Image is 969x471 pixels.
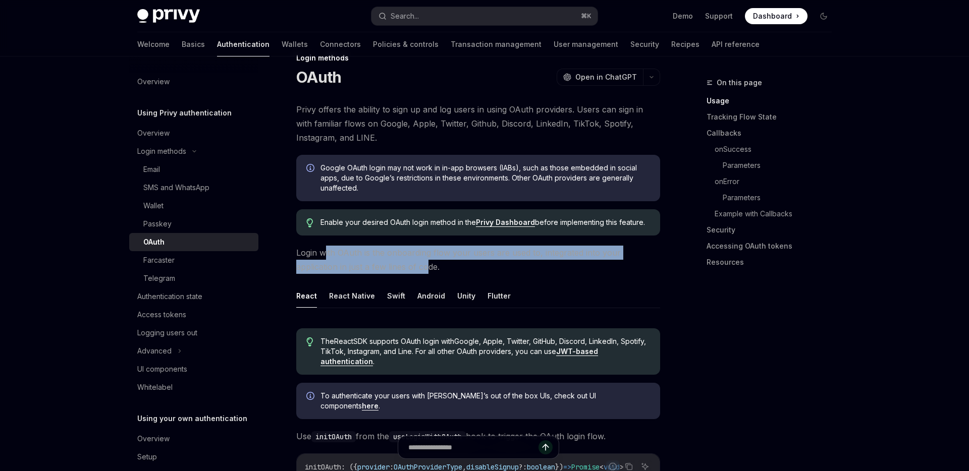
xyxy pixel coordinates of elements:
[320,217,650,227] span: Enable your desired OAuth login method in the before implementing this feature.
[137,345,172,357] div: Advanced
[575,72,637,82] span: Open in ChatGPT
[137,413,247,425] h5: Using your own authentication
[581,12,591,20] span: ⌘ K
[137,363,187,375] div: UI components
[723,157,840,173] a: Parameters
[417,284,445,308] button: Android
[137,9,200,23] img: dark logo
[129,430,258,448] a: Overview
[129,160,258,179] a: Email
[296,68,341,86] h1: OAuth
[671,32,699,56] a: Recipes
[717,77,762,89] span: On this page
[715,141,840,157] a: onSuccess
[129,215,258,233] a: Passkey
[296,246,660,274] span: Login with OAuth is the onboarding flow your users are used to, integrated into your application ...
[371,7,598,25] button: Search...⌘K
[707,109,840,125] a: Tracking Flow State
[389,431,466,442] code: useLoginWithOAuth
[182,32,205,56] a: Basics
[554,32,618,56] a: User management
[705,11,733,21] a: Support
[129,197,258,215] a: Wallet
[143,272,175,284] div: Telegram
[630,32,659,56] a: Security
[816,8,832,24] button: Toggle dark mode
[137,451,157,463] div: Setup
[137,433,170,445] div: Overview
[296,284,317,308] button: React
[476,218,535,227] a: Privy Dashboard
[329,284,375,308] button: React Native
[129,269,258,287] a: Telegram
[673,11,693,21] a: Demo
[715,173,840,190] a: onError
[143,182,209,194] div: SMS and WhatsApp
[129,233,258,251] a: OAuth
[306,164,316,174] svg: Info
[129,378,258,396] a: Whitelabel
[753,11,792,21] span: Dashboard
[745,8,807,24] a: Dashboard
[129,360,258,378] a: UI components
[488,284,511,308] button: Flutter
[451,32,542,56] a: Transaction management
[129,306,258,324] a: Access tokens
[143,163,160,175] div: Email
[143,236,165,248] div: OAuth
[707,125,840,141] a: Callbacks
[723,190,840,206] a: Parameters
[296,429,660,443] span: Use from the hook to trigger the OAuth login flow.
[712,32,760,56] a: API reference
[137,381,173,393] div: Whitelabel
[129,287,258,306] a: Authentication state
[137,145,186,157] div: Login methods
[129,448,258,466] a: Setup
[707,222,840,238] a: Security
[320,32,361,56] a: Connectors
[282,32,308,56] a: Wallets
[296,53,660,63] div: Login methods
[129,124,258,142] a: Overview
[707,254,840,270] a: Resources
[143,218,172,230] div: Passkey
[137,76,170,88] div: Overview
[137,32,170,56] a: Welcome
[143,254,175,266] div: Farcaster
[707,93,840,109] a: Usage
[373,32,439,56] a: Policies & controls
[137,309,186,321] div: Access tokens
[320,336,650,367] span: The React SDK supports OAuth login with Google, Apple, Twitter, GitHub, Discord, LinkedIn, Spotif...
[457,284,475,308] button: Unity
[539,440,553,454] button: Send message
[129,251,258,269] a: Farcaster
[557,69,643,86] button: Open in ChatGPT
[715,206,840,222] a: Example with Callbacks
[311,431,356,442] code: initOAuth
[143,200,164,212] div: Wallet
[362,401,379,410] a: here
[137,327,197,339] div: Logging users out
[391,10,419,22] div: Search...
[707,238,840,254] a: Accessing OAuth tokens
[137,107,232,119] h5: Using Privy authentication
[129,179,258,197] a: SMS and WhatsApp
[320,391,650,411] span: To authenticate your users with [PERSON_NAME]’s out of the box UIs, check out UI components .
[129,73,258,91] a: Overview
[137,127,170,139] div: Overview
[296,102,660,145] span: Privy offers the ability to sign up and log users in using OAuth providers. Users can sign in wit...
[306,337,313,346] svg: Tip
[320,163,650,193] span: Google OAuth login may not work in in-app browsers (IABs), such as those embedded in social apps,...
[137,290,202,303] div: Authentication state
[129,324,258,342] a: Logging users out
[306,392,316,402] svg: Info
[217,32,270,56] a: Authentication
[306,218,313,227] svg: Tip
[387,284,405,308] button: Swift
